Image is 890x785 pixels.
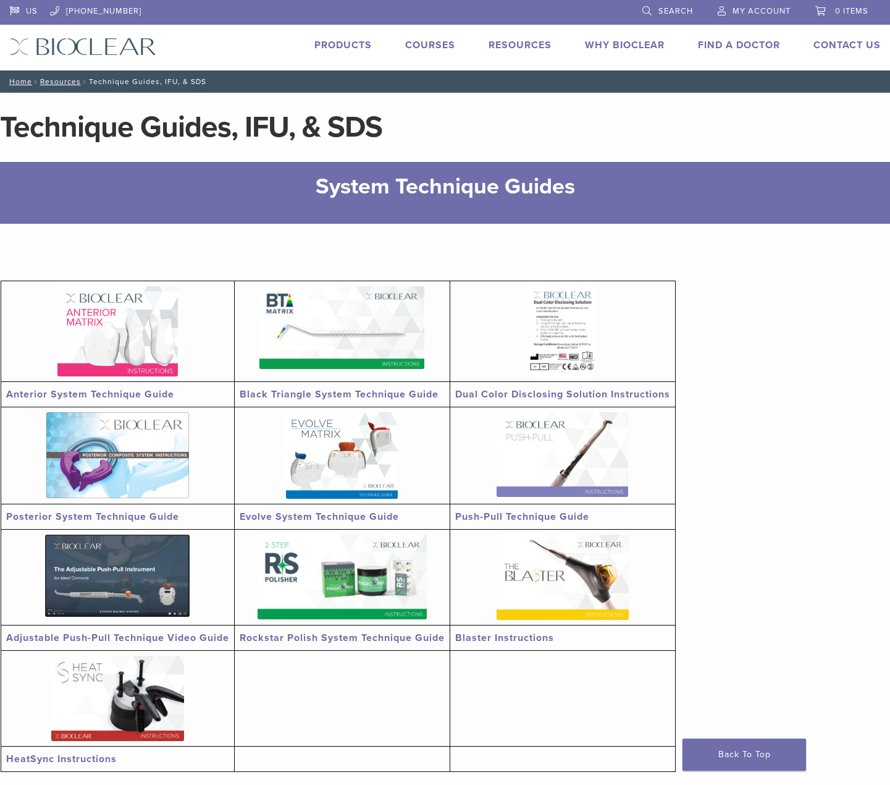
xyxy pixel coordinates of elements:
[813,39,881,51] a: Contact Us
[405,39,455,51] a: Courses
[6,388,174,401] a: Anterior System Technique Guide
[733,6,791,16] span: My Account
[1,70,890,93] nav: Technique Guides, IFU, & SDS
[6,632,229,644] a: Adjustable Push-Pull Technique Video Guide
[240,388,439,401] a: Black Triangle System Technique Guide
[455,388,670,401] a: Dual Color Disclosing Solution Instructions
[489,39,552,51] a: Resources
[40,77,81,86] a: Resources
[585,39,665,51] a: Why Bioclear
[81,78,89,85] span: /
[157,172,733,202] h2: System Technique Guides
[6,511,179,523] a: Posterior System Technique Guide
[6,753,117,765] a: HeatSync Instructions
[32,78,40,85] span: /
[658,6,693,16] span: Search
[455,632,554,644] a: Blaster Instructions
[314,39,372,51] a: Products
[240,632,445,644] a: Rockstar Polish System Technique Guide
[455,511,589,523] a: Push-Pull Technique Guide
[682,739,806,771] a: Back To Top
[10,38,156,56] img: Bioclear
[698,39,780,51] a: Find A Doctor
[835,6,868,16] span: 0 items
[240,511,399,523] a: Evolve System Technique Guide
[6,77,32,86] a: Home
